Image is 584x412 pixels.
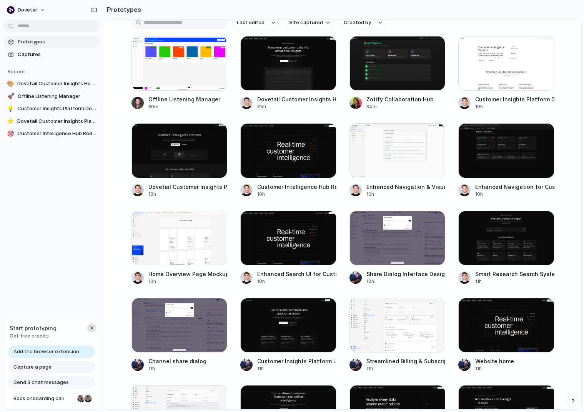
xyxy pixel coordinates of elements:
div: Enhanced Navigation for Customer Intelligence Platform [475,183,554,191]
a: Captures [4,49,100,60]
div: 11h [366,365,446,372]
a: 💡Customer Insights Platform Design [4,103,100,114]
div: Share Dialog Interface Design [366,270,446,278]
span: Prototypes [18,38,97,46]
span: Created by [344,19,371,26]
div: 10h [475,103,554,110]
a: Enhanced Navigation & Visual HierarchyEnhanced Navigation & Visual Hierarchy10h [349,123,446,197]
a: ⭐Dovetail Customer Insights Platform [4,116,100,127]
div: 10h [475,191,554,198]
div: 34m [366,103,434,110]
a: 🚀Offline Listening Manager [4,91,100,102]
div: Customer Insights Platform Design [475,95,554,103]
a: Enhanced Search UI for Customer InsightsEnhanced Search UI for Customer Insights10h [240,211,336,285]
a: Dovetail Customer Insights HomepageDovetail Customer Insights Homepage31m [240,36,336,110]
a: Customer Intelligence Hub RedesignCustomer Intelligence Hub Redesign10h [240,123,336,197]
a: Prototypes [4,36,100,48]
div: 11h [257,365,336,372]
div: 10h [148,191,228,198]
a: Dovetail Customer Insights PlatformDovetail Customer Insights Platform10h [131,123,228,197]
button: dovetail [4,4,50,16]
div: Website home [475,357,514,365]
div: Dovetail Customer Insights Platform [148,183,228,191]
a: 🎯Customer Intelligence Hub Redesign [4,128,100,139]
div: Home Overview Page Mockup [148,270,228,278]
span: Dovetail Customer Insights Homepage [17,80,97,88]
div: Enhanced Search UI for Customer Insights [257,270,336,278]
h2: Prototypes [104,5,141,14]
span: Customer Intelligence Hub Redesign [17,130,97,137]
span: Get free credits [10,332,57,340]
div: 30m [148,103,220,110]
a: Offline Listening ManagerOffline Listening Manager30m [131,36,228,110]
span: Add the browser extension [13,348,79,356]
div: 11h [148,365,206,372]
div: Enhanced Navigation & Visual Hierarchy [366,183,446,191]
div: Christian Iacullo [83,394,93,403]
a: Enhanced Navigation for Customer Intelligence PlatformEnhanced Navigation for Customer Intelligen... [458,123,554,197]
a: Customer Insights Platform Landing PageCustomer Insights Platform Landing Page11h [240,298,336,372]
span: Captures [18,51,97,58]
a: Smart Research Search SystemSmart Research Search System11h [458,211,554,285]
div: 10h [366,191,446,198]
span: Book onboarding call [13,395,74,402]
div: 💡 [7,105,14,113]
span: Dovetail Customer Insights Platform [17,117,97,125]
button: Created by [339,16,387,29]
div: 31m [257,103,336,110]
div: Smart Research Search System [475,270,554,278]
div: 10h [148,278,228,285]
div: Customer Intelligence Hub Redesign [257,183,336,191]
div: Offline Listening Manager [148,95,220,103]
div: 11h [475,365,514,372]
a: Book onboarding call [8,392,95,405]
button: Site captured [285,16,334,29]
a: Customer Insights Platform DesignCustomer Insights Platform Design10h [458,36,554,110]
button: Last edited [232,16,280,29]
div: 10h [257,191,336,198]
span: Site captured [289,19,323,26]
div: 10h [257,278,336,285]
span: Customer Insights Platform Design [17,105,97,113]
div: Channel share dialog [148,357,206,365]
div: Nicole Kubica [77,394,86,403]
div: Zotify Collaboration Hub [366,95,434,103]
span: Last edited [237,19,265,26]
span: Start prototyping [10,324,57,332]
span: Capture a page [13,363,52,371]
a: Streamlined Billing & Subscription ManagementStreamlined Billing & Subscription Management11h [349,298,446,372]
div: Dovetail Customer Insights Homepage [257,95,336,103]
div: 10h [366,278,446,285]
a: Website homeWebsite home11h [458,298,554,372]
div: 🚀 [7,93,15,100]
a: Home Overview Page MockupHome Overview Page Mockup10h [131,211,228,285]
span: dovetail [18,6,38,14]
div: Customer Insights Platform Landing Page [257,357,336,365]
div: 🎯 [7,130,14,137]
div: ⭐ [7,117,14,125]
span: Send 3 chat messages [13,379,69,386]
a: Zotify Collaboration HubZotify Collaboration Hub34m [349,36,446,110]
div: Streamlined Billing & Subscription Management [366,357,446,365]
a: Channel share dialogChannel share dialog11h [131,298,228,372]
span: Recent [8,68,25,74]
a: Share Dialog Interface DesignShare Dialog Interface Design10h [349,211,446,285]
a: 🎨Dovetail Customer Insights Homepage [4,78,100,89]
div: 11h [475,278,554,285]
div: 🎨 [7,80,14,88]
span: Offline Listening Manager [18,93,97,100]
